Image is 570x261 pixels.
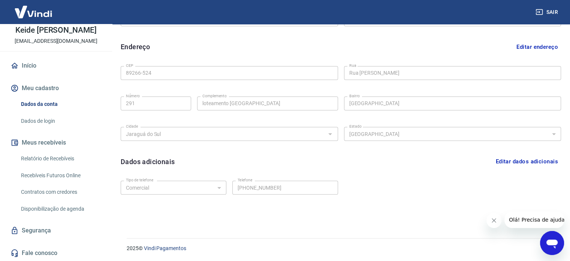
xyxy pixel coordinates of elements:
[9,134,103,151] button: Meus recebíveis
[349,63,356,68] label: Rua
[534,5,561,19] button: Sair
[540,231,564,255] iframe: Botão para abrir a janela de mensagens
[127,244,552,252] p: 2025 ©
[18,97,103,112] a: Dados da conta
[126,93,140,99] label: Número
[349,93,360,99] label: Bairro
[126,63,133,68] label: CEP
[18,151,103,166] a: Relatório de Recebíveis
[9,222,103,239] a: Segurança
[15,26,97,34] p: Keide [PERSON_NAME]
[486,213,501,228] iframe: Fechar mensagem
[121,157,175,167] h6: Dados adicionais
[18,201,103,217] a: Disponibilização de agenda
[349,124,362,129] label: Estado
[492,154,561,169] button: Editar dados adicionais
[144,245,186,251] a: Vindi Pagamentos
[126,177,153,183] label: Tipo de telefone
[4,5,63,11] span: Olá! Precisa de ajuda?
[18,168,103,183] a: Recebíveis Futuros Online
[9,57,103,74] a: Início
[9,0,58,23] img: Vindi
[18,113,103,129] a: Dados de login
[126,124,138,129] label: Cidade
[121,42,150,52] h6: Endereço
[15,37,97,45] p: [EMAIL_ADDRESS][DOMAIN_NAME]
[513,40,561,54] button: Editar endereço
[9,80,103,97] button: Meu cadastro
[504,211,564,228] iframe: Mensagem da empresa
[123,129,323,139] input: Digite aqui algumas palavras para buscar a cidade
[238,177,252,183] label: Telefone
[18,184,103,200] a: Contratos com credores
[202,93,227,99] label: Complemento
